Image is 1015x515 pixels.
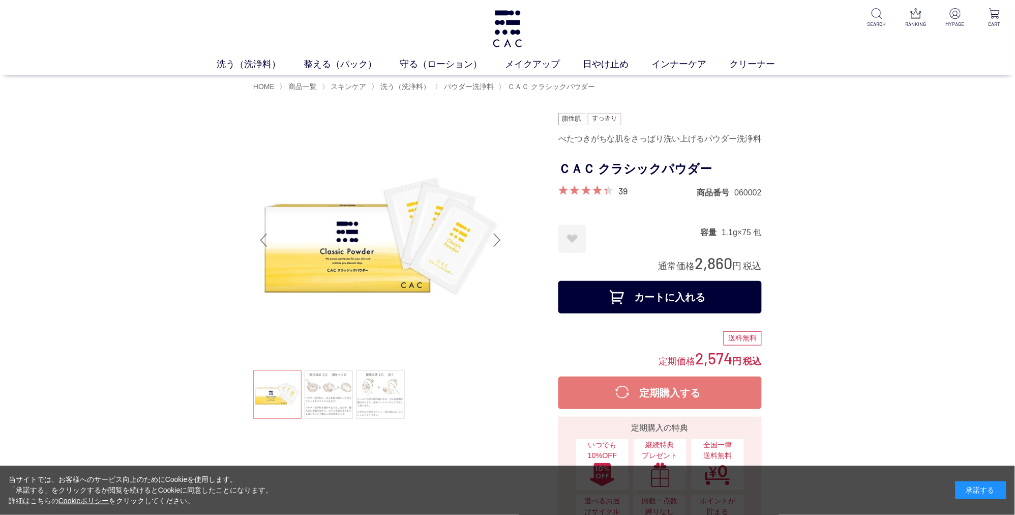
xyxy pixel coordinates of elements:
[487,220,508,261] div: Next slide
[982,20,1007,28] p: CART
[700,227,722,238] dt: 容量
[982,8,1007,28] a: CART
[558,281,762,313] button: カートに入れる
[499,82,598,92] li: 〉
[647,462,673,488] img: 継続特典プレゼント
[696,349,733,367] span: 2,574
[697,440,739,462] span: 全国一律 送料無料
[217,58,304,71] a: 洗う（洗浄料）
[506,82,595,91] a: ＣＡＣ クラシックパウダー
[956,481,1006,499] div: 承諾する
[435,82,496,92] li: 〉
[864,20,889,28] p: SEARCH
[659,261,695,271] span: 通常価格
[695,253,733,272] span: 2,860
[724,331,762,346] div: 送料無料
[331,82,367,91] span: スキンケア
[743,356,762,366] span: 税込
[639,440,681,462] span: 継続特典 プレゼント
[558,158,762,181] h1: ＣＡＣ クラシックパウダー
[380,82,430,91] span: 洗う（洗浄料）
[58,497,109,505] a: Cookieポリシー
[9,474,273,506] div: 当サイトでは、お客様へのサービス向上のためにCookieを使用します。 「承諾する」をクリックするか閲覧を続けるとCookieに同意したことになります。 詳細はこちらの をクリックしてください。
[508,82,595,91] span: ＣＡＣ クラシックパウダー
[943,8,968,28] a: MYPAGE
[733,261,742,271] span: 円
[589,462,616,488] img: いつでも10%OFF
[558,225,586,253] a: お気に入りに登録する
[378,82,430,91] a: 洗う（洗浄料）
[253,220,274,261] div: Previous slide
[904,20,929,28] p: RANKING
[286,82,317,91] a: 商品一覧
[288,82,317,91] span: 商品一覧
[659,355,696,366] span: 定期価格
[743,261,762,271] span: 税込
[735,187,762,198] dd: 060002
[562,422,758,434] div: 定期購入の特典
[304,58,400,71] a: 整える（パック）
[371,82,433,92] li: 〉
[652,58,730,71] a: インナーケア
[558,130,762,148] div: べたつきがちな肌をさっぱり洗い上げるパウダー洗浄料
[581,440,623,462] span: いつでも10%OFF
[329,82,367,91] a: スキンケア
[583,58,652,71] a: 日やけ止め
[491,10,524,47] img: logo
[619,185,628,196] a: 39
[730,58,798,71] a: クリーナー
[558,377,762,409] button: 定期購入する
[279,82,319,92] li: 〉
[444,82,494,91] span: パウダー洗浄料
[697,187,735,198] dt: 商品番号
[253,113,508,367] img: ＣＡＣ クラシックパウダー
[505,58,583,71] a: メイクアップ
[904,8,929,28] a: RANKING
[322,82,369,92] li: 〉
[943,20,968,28] p: MYPAGE
[442,82,494,91] a: パウダー洗浄料
[864,8,889,28] a: SEARCH
[733,356,742,366] span: 円
[558,113,585,125] img: 脂性肌
[588,113,621,125] img: すっきり
[722,227,762,238] dd: 1.1g×75 包
[253,82,275,91] a: HOME
[704,462,731,488] img: 全国一律送料無料
[400,58,505,71] a: 守る（ローション）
